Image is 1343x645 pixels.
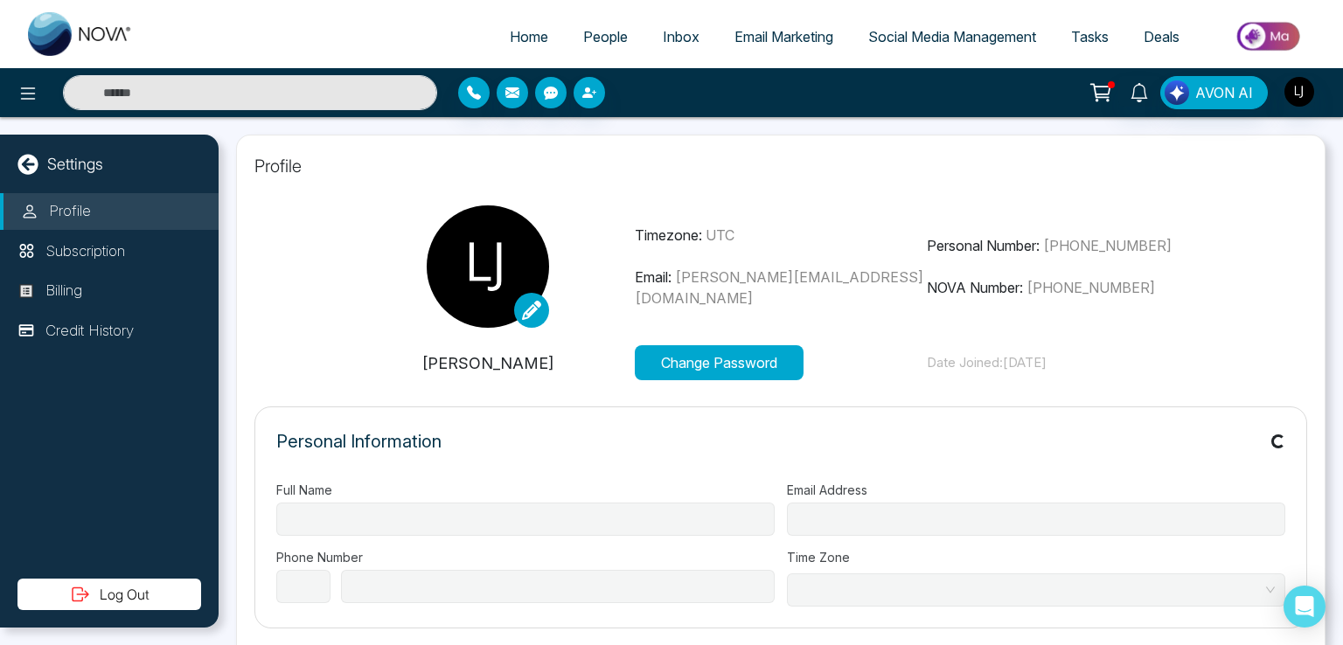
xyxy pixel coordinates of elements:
[927,235,1220,256] p: Personal Number:
[1160,76,1268,109] button: AVON AI
[927,353,1220,373] p: Date Joined: [DATE]
[1206,17,1333,56] img: Market-place.gif
[17,579,201,610] button: Log Out
[47,152,103,176] p: Settings
[254,153,1307,179] p: Profile
[717,20,851,53] a: Email Marketing
[492,20,566,53] a: Home
[787,481,1285,499] label: Email Address
[342,351,635,375] p: [PERSON_NAME]
[276,548,775,566] label: Phone Number
[1026,279,1155,296] span: [PHONE_NUMBER]
[1144,28,1179,45] span: Deals
[635,267,928,309] p: Email:
[510,28,548,45] span: Home
[635,225,928,246] p: Timezone:
[28,12,133,56] img: Nova CRM Logo
[734,28,833,45] span: Email Marketing
[1054,20,1126,53] a: Tasks
[1284,77,1314,107] img: User Avatar
[1126,20,1197,53] a: Deals
[45,240,125,263] p: Subscription
[851,20,1054,53] a: Social Media Management
[635,345,804,380] button: Change Password
[706,226,734,244] span: UTC
[1165,80,1189,105] img: Lead Flow
[45,320,134,343] p: Credit History
[635,268,923,307] span: [PERSON_NAME][EMAIL_ADDRESS][DOMAIN_NAME]
[645,20,717,53] a: Inbox
[1043,237,1172,254] span: [PHONE_NUMBER]
[1195,82,1253,103] span: AVON AI
[276,428,442,454] p: Personal Information
[1071,28,1109,45] span: Tasks
[787,548,1285,566] label: Time Zone
[49,200,91,223] p: Profile
[566,20,645,53] a: People
[868,28,1036,45] span: Social Media Management
[583,28,628,45] span: People
[1284,586,1326,628] div: Open Intercom Messenger
[45,280,82,302] p: Billing
[927,277,1220,298] p: NOVA Number:
[276,481,775,499] label: Full Name
[663,28,699,45] span: Inbox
